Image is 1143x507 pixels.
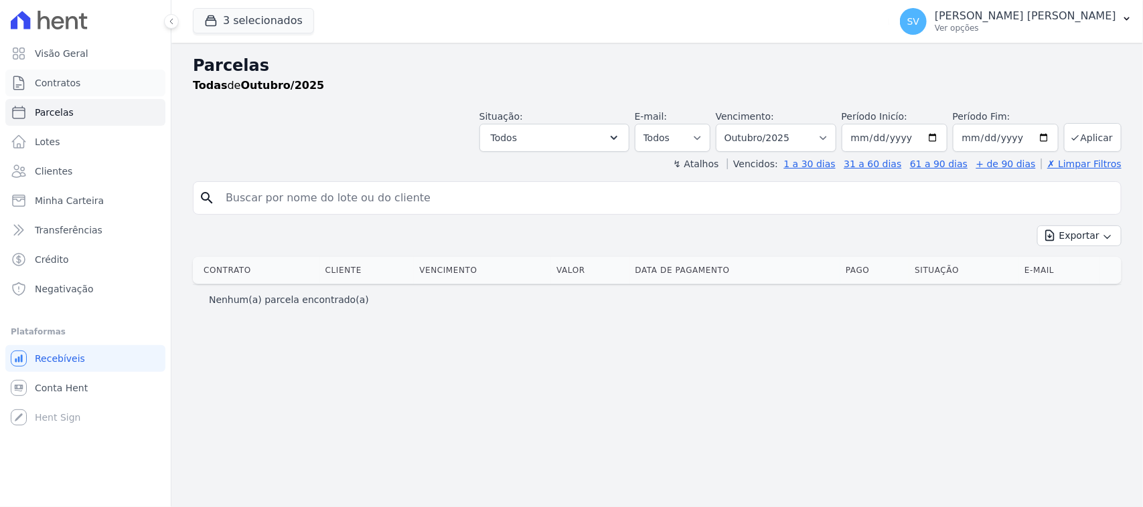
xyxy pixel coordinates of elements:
[909,257,1019,284] th: Situação
[320,257,414,284] th: Cliente
[241,79,325,92] strong: Outubro/2025
[35,253,69,266] span: Crédito
[35,381,88,395] span: Conta Hent
[218,185,1116,211] input: Buscar por nome do lote ou do cliente
[716,111,774,122] label: Vencimento:
[35,194,104,207] span: Minha Carteira
[5,276,165,302] a: Negativação
[844,159,901,169] a: 31 a 60 dias
[193,8,314,33] button: 3 selecionados
[35,352,85,365] span: Recebíveis
[5,375,165,401] a: Conta Hent
[479,124,629,152] button: Todos
[935,9,1116,23] p: [PERSON_NAME] [PERSON_NAME]
[5,246,165,273] a: Crédito
[784,159,836,169] a: 1 a 30 dias
[209,293,369,306] p: Nenhum(a) parcela encontrado(a)
[193,78,324,94] p: de
[630,257,841,284] th: Data de Pagamento
[889,3,1143,40] button: SV [PERSON_NAME] [PERSON_NAME] Ver opções
[491,130,517,146] span: Todos
[5,345,165,372] a: Recebíveis
[479,111,523,122] label: Situação:
[11,324,160,340] div: Plataformas
[5,128,165,155] a: Lotes
[1037,225,1122,246] button: Exportar
[193,54,1122,78] h2: Parcelas
[635,111,668,122] label: E-mail:
[35,223,102,237] span: Transferências
[35,282,94,296] span: Negativação
[35,165,72,178] span: Clientes
[5,40,165,67] a: Visão Geral
[199,190,215,206] i: search
[5,217,165,243] a: Transferências
[35,76,80,90] span: Contratos
[840,257,909,284] th: Pago
[5,99,165,126] a: Parcelas
[727,159,778,169] label: Vencidos:
[910,159,968,169] a: 61 a 90 dias
[953,110,1059,124] label: Período Fim:
[35,106,74,119] span: Parcelas
[5,158,165,185] a: Clientes
[842,111,907,122] label: Período Inicío:
[35,135,60,148] span: Lotes
[5,187,165,214] a: Minha Carteira
[414,257,551,284] th: Vencimento
[35,47,88,60] span: Visão Geral
[976,159,1036,169] a: + de 90 dias
[935,23,1116,33] p: Ver opções
[1064,123,1122,152] button: Aplicar
[907,17,919,26] span: SV
[1019,257,1100,284] th: E-mail
[5,70,165,96] a: Contratos
[551,257,629,284] th: Valor
[1041,159,1122,169] a: ✗ Limpar Filtros
[193,257,320,284] th: Contrato
[193,79,228,92] strong: Todas
[673,159,718,169] label: ↯ Atalhos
